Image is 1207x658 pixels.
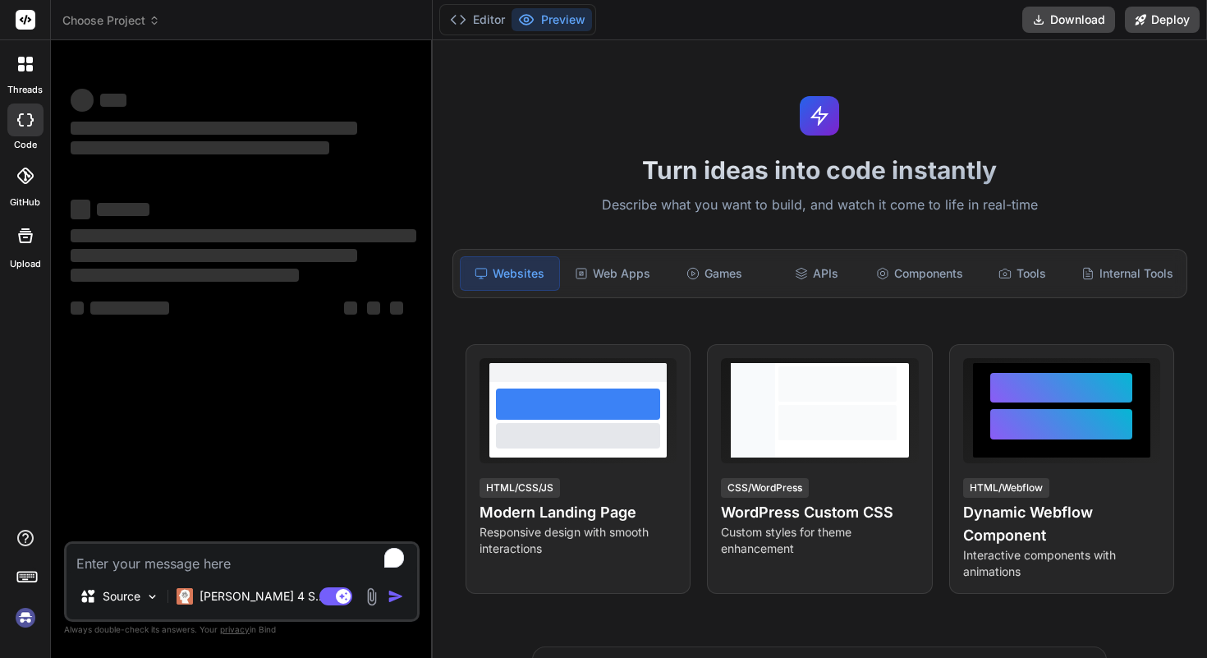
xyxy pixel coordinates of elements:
[512,8,592,31] button: Preview
[973,256,1072,291] div: Tools
[97,203,149,216] span: ‌
[1075,256,1180,291] div: Internal Tools
[10,196,40,209] label: GitHub
[443,195,1197,216] p: Describe what you want to build, and watch it come to life in real-time
[71,141,329,154] span: ‌
[388,588,404,605] img: icon
[71,301,84,315] span: ‌
[200,588,322,605] p: [PERSON_NAME] 4 S..
[480,478,560,498] div: HTML/CSS/JS
[71,269,299,282] span: ‌
[480,501,677,524] h4: Modern Landing Page
[14,138,37,152] label: code
[721,524,918,557] p: Custom styles for theme enhancement
[963,501,1160,547] h4: Dynamic Webflow Component
[963,547,1160,580] p: Interactive components with animations
[71,249,357,262] span: ‌
[7,83,43,97] label: threads
[480,524,677,557] p: Responsive design with smooth interactions
[145,590,159,604] img: Pick Models
[344,301,357,315] span: ‌
[367,301,380,315] span: ‌
[767,256,865,291] div: APIs
[443,8,512,31] button: Editor
[71,229,416,242] span: ‌
[1022,7,1115,33] button: Download
[665,256,764,291] div: Games
[71,200,90,219] span: ‌
[870,256,970,291] div: Components
[563,256,662,291] div: Web Apps
[71,89,94,112] span: ‌
[64,622,420,637] p: Always double-check its answers. Your in Bind
[1125,7,1200,33] button: Deploy
[90,301,169,315] span: ‌
[11,604,39,632] img: signin
[721,501,918,524] h4: WordPress Custom CSS
[460,256,560,291] div: Websites
[362,587,381,606] img: attachment
[177,588,193,605] img: Claude 4 Sonnet
[721,478,809,498] div: CSS/WordPress
[62,12,160,29] span: Choose Project
[220,624,250,634] span: privacy
[963,478,1049,498] div: HTML/Webflow
[443,155,1197,185] h1: Turn ideas into code instantly
[10,257,41,271] label: Upload
[100,94,126,107] span: ‌
[103,588,140,605] p: Source
[390,301,403,315] span: ‌
[67,544,417,573] textarea: To enrich screen reader interactions, please activate Accessibility in Grammarly extension settings
[71,122,357,135] span: ‌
